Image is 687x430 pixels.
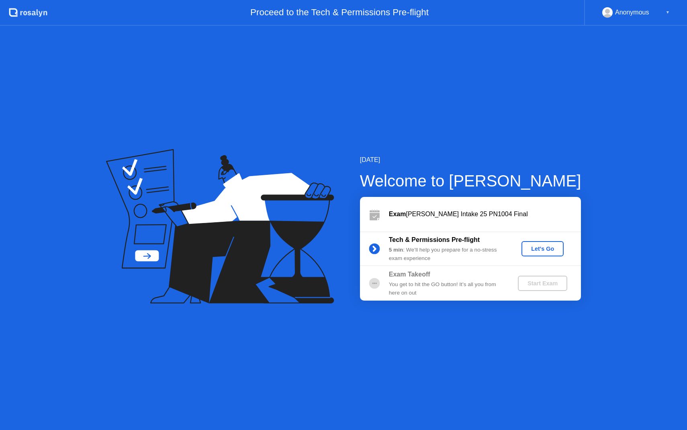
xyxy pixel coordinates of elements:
[389,247,403,253] b: 5 min
[389,209,581,219] div: [PERSON_NAME] Intake 25 PN1004 Final
[525,246,560,252] div: Let's Go
[615,7,649,18] div: Anonymous
[389,236,480,243] b: Tech & Permissions Pre-flight
[518,276,567,291] button: Start Exam
[389,271,430,278] b: Exam Takeoff
[666,7,670,18] div: ▼
[389,281,505,297] div: You get to hit the GO button! It’s all you from here on out
[360,155,581,165] div: [DATE]
[521,280,564,287] div: Start Exam
[360,169,581,193] div: Welcome to [PERSON_NAME]
[521,241,564,256] button: Let's Go
[389,246,505,262] div: : We’ll help you prepare for a no-stress exam experience
[389,211,406,217] b: Exam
